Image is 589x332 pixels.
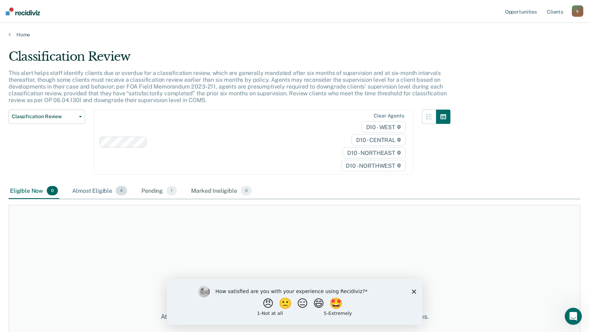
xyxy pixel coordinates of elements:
span: D10 - NORTHEAST [343,147,405,159]
div: Almost Eligible4 [71,183,129,199]
span: 0 [241,186,252,195]
iframe: Survey by Kim from Recidiviz [167,279,423,325]
iframe: Intercom live chat [565,308,582,325]
span: D10 - CENTRAL [351,134,406,146]
a: Home [9,31,580,38]
button: Classification Review [9,110,85,124]
div: Marked Ineligible0 [190,183,253,199]
span: 0 [47,186,58,195]
div: At this time, there are no clients who are Eligible Now. Please navigate to one of the other tabs. [152,313,438,321]
img: Recidiviz [6,7,40,15]
div: Pending1 [140,183,178,199]
span: 4 [116,186,127,195]
div: Eligible Now0 [9,183,59,199]
span: 1 [166,186,177,195]
p: This alert helps staff identify clients due or overdue for a classification review, which are gen... [9,70,446,104]
div: Classification Review [9,49,450,70]
span: D10 - WEST [361,121,406,133]
span: D10 - NORTHWEST [341,160,405,171]
span: Classification Review [12,114,76,120]
div: Clear agents [374,113,404,119]
button: b [572,5,583,17]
